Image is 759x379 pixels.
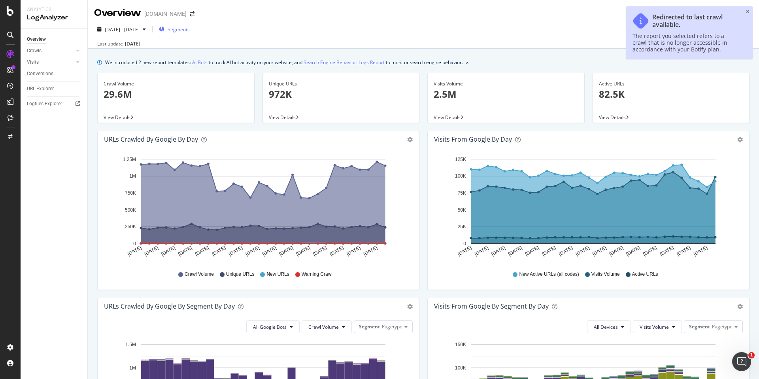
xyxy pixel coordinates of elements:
text: 50K [458,207,466,213]
button: Crawl Volume [302,320,352,333]
svg: A chart. [434,153,740,263]
div: Overview [94,6,141,20]
div: close toast [746,9,750,14]
text: [DATE] [278,245,294,257]
div: LogAnalyzer [27,13,81,22]
span: Segment [689,323,710,330]
text: [DATE] [228,245,244,257]
text: [DATE] [211,245,227,257]
p: 82.5K [599,87,744,101]
text: [DATE] [261,245,277,257]
span: Visits Volume [591,271,620,278]
p: 2.5M [434,87,578,101]
button: All Devices [587,320,631,333]
span: 1 [748,352,755,358]
div: Logfiles Explorer [27,100,62,108]
text: [DATE] [676,245,691,257]
text: 125K [455,157,466,162]
button: All Google Bots [246,320,300,333]
span: New URLs [266,271,289,278]
div: Redirected to last crawl available. [652,13,738,28]
text: 500K [125,207,136,213]
text: 250K [125,224,136,229]
div: Visits Volume [434,80,578,87]
text: [DATE] [245,245,261,257]
span: Pagetype [712,323,733,330]
div: Crawls [27,47,42,55]
text: 750K [125,190,136,196]
a: Crawls [27,47,74,55]
a: URL Explorer [27,85,82,93]
div: Crawl Volume [104,80,248,87]
p: 29.6M [104,87,248,101]
div: arrow-right-arrow-left [190,11,194,17]
text: [DATE] [177,245,193,257]
div: Last update [97,40,140,47]
span: Crawl Volume [308,324,339,330]
div: Analytics [27,6,81,13]
text: [DATE] [329,245,345,257]
iframe: Intercom live chat [732,352,751,371]
button: Segments [156,23,193,36]
div: gear [737,137,743,142]
a: AI Bots [192,58,208,66]
text: [DATE] [659,245,675,257]
text: 150K [455,342,466,347]
div: gear [407,137,413,142]
div: [DOMAIN_NAME] [144,10,187,18]
span: Segment [359,323,380,330]
span: Unique URLs [226,271,254,278]
text: 100K [455,174,466,179]
text: [DATE] [575,245,591,257]
text: [DATE] [143,245,159,257]
text: [DATE] [693,245,708,257]
div: gear [737,304,743,309]
div: Active URLs [599,80,744,87]
a: Search Engine Behavior: Logs Report [304,58,385,66]
button: [DATE] - [DATE] [94,23,149,36]
text: 0 [463,241,466,246]
a: Logfiles Explorer [27,100,82,108]
text: [DATE] [524,245,540,257]
div: Visits [27,58,39,66]
span: View Details [434,114,461,121]
div: info banner [97,58,750,66]
div: The report you selected refers to a crawl that is no longer accessible in accordance with your Bo... [632,32,738,53]
text: 1M [129,365,136,371]
span: [DATE] - [DATE] [105,26,140,33]
text: 100K [455,365,466,371]
text: [DATE] [194,245,210,257]
button: close banner [464,57,470,68]
span: View Details [599,114,626,121]
text: [DATE] [625,245,641,257]
span: Active URLs [632,271,658,278]
text: [DATE] [126,245,142,257]
text: [DATE] [541,245,557,257]
div: [DATE] [125,40,140,47]
div: Conversions [27,70,53,78]
text: [DATE] [295,245,311,257]
span: View Details [269,114,296,121]
div: Visits from Google By Segment By Day [434,302,549,310]
span: Segments [168,26,190,33]
text: [DATE] [474,245,489,257]
text: 0 [133,241,136,246]
div: Unique URLs [269,80,413,87]
span: Visits Volume [640,324,669,330]
text: 1.25M [123,157,136,162]
text: [DATE] [558,245,574,257]
text: [DATE] [642,245,658,257]
a: Visits [27,58,74,66]
span: New Active URLs (all codes) [519,271,579,278]
a: Conversions [27,70,82,78]
div: We introduced 2 new report templates: to track AI bot activity on your website, and to monitor se... [105,58,463,66]
svg: A chart. [104,153,410,263]
span: Warning Crawl [302,271,332,278]
text: 25K [458,224,466,229]
text: [DATE] [363,245,378,257]
text: [DATE] [507,245,523,257]
p: 972K [269,87,413,101]
button: Visits Volume [633,320,682,333]
text: [DATE] [608,245,624,257]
